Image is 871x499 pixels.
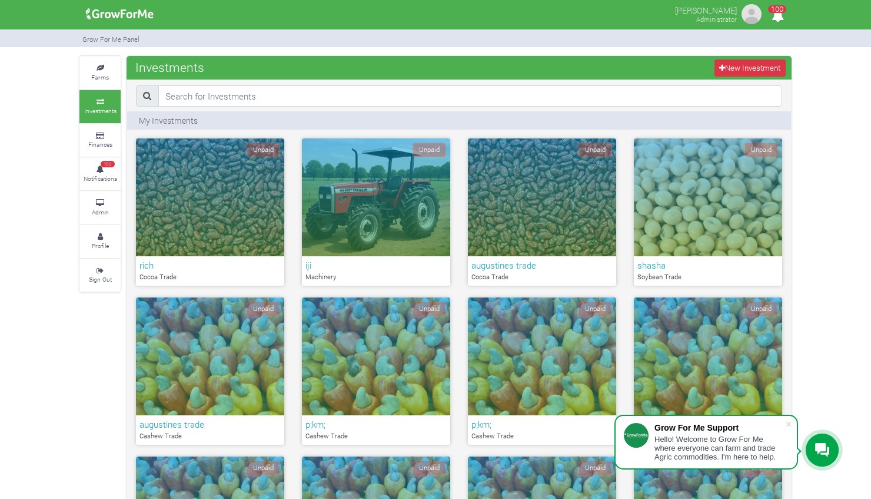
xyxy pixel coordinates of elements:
a: Unpaid iji Machinery [302,138,450,286]
p: My Investments [139,114,198,127]
span: Unpaid [579,143,612,157]
a: Unpaid shasha Soybean Trade [634,138,782,286]
a: Investments [79,90,121,123]
p: Cashew Trade [139,431,281,441]
a: Unpaid rich Cocoa Trade [136,138,284,286]
small: Administrator [696,15,737,24]
p: [PERSON_NAME] [675,2,737,16]
div: Hello! Welcome to Grow For Me where everyone can farm and trade Agric commodities. I'm here to help. [654,435,785,461]
h6: p;km; [305,419,447,429]
a: Unpaid p;km; Cashew Trade [302,298,450,445]
span: Unpaid [579,302,612,316]
a: Profile [79,225,121,257]
a: Unpaid augustines trade Cocoa Trade [468,138,616,286]
a: Unpaid augustines trade Cashew Trade [136,298,284,445]
span: Unpaid [413,302,446,316]
h6: shasha [637,260,779,270]
a: 100 Notifications [79,158,121,190]
p: Cashew Trade [305,431,447,441]
small: Profile [92,242,109,250]
span: Unpaid [413,461,446,475]
div: Grow For Me Support [654,423,785,432]
a: Farms [79,57,121,89]
small: Sign Out [89,275,112,283]
span: Unpaid [579,461,612,475]
p: Cocoa Trade [471,272,613,282]
span: Unpaid [744,302,778,316]
h6: p;km; [471,419,613,429]
img: growforme image [82,2,158,26]
input: Search for Investments [158,85,782,107]
a: New Investment [714,60,786,77]
small: Investments [84,107,117,115]
a: Unpaid y68yt Cashew Trade [634,298,782,445]
a: Unpaid p;km; Cashew Trade [468,298,616,445]
span: Unpaid [247,143,280,157]
h6: augustines trade [139,419,281,429]
h6: iji [305,260,447,270]
h6: rich [139,260,281,270]
p: Soybean Trade [637,272,779,282]
a: Admin [79,191,121,224]
p: Cocoa Trade [139,272,281,282]
img: growforme image [740,2,763,26]
span: Unpaid [247,461,280,475]
span: 100 [768,5,786,13]
p: Cashew Trade [471,431,613,441]
i: Notifications [766,2,789,29]
span: 100 [101,161,115,168]
span: Investments [132,55,207,79]
span: Unpaid [744,143,778,157]
small: Grow For Me Panel [82,35,139,44]
a: 100 [766,11,789,22]
small: Farms [91,73,109,81]
a: Finances [79,124,121,157]
p: Machinery [305,272,447,282]
small: Admin [92,208,109,216]
small: Finances [88,140,112,148]
h6: augustines trade [471,260,613,270]
a: Sign Out [79,259,121,292]
span: Unpaid [247,302,280,316]
small: Notifications [84,174,117,183]
span: Unpaid [413,143,446,157]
